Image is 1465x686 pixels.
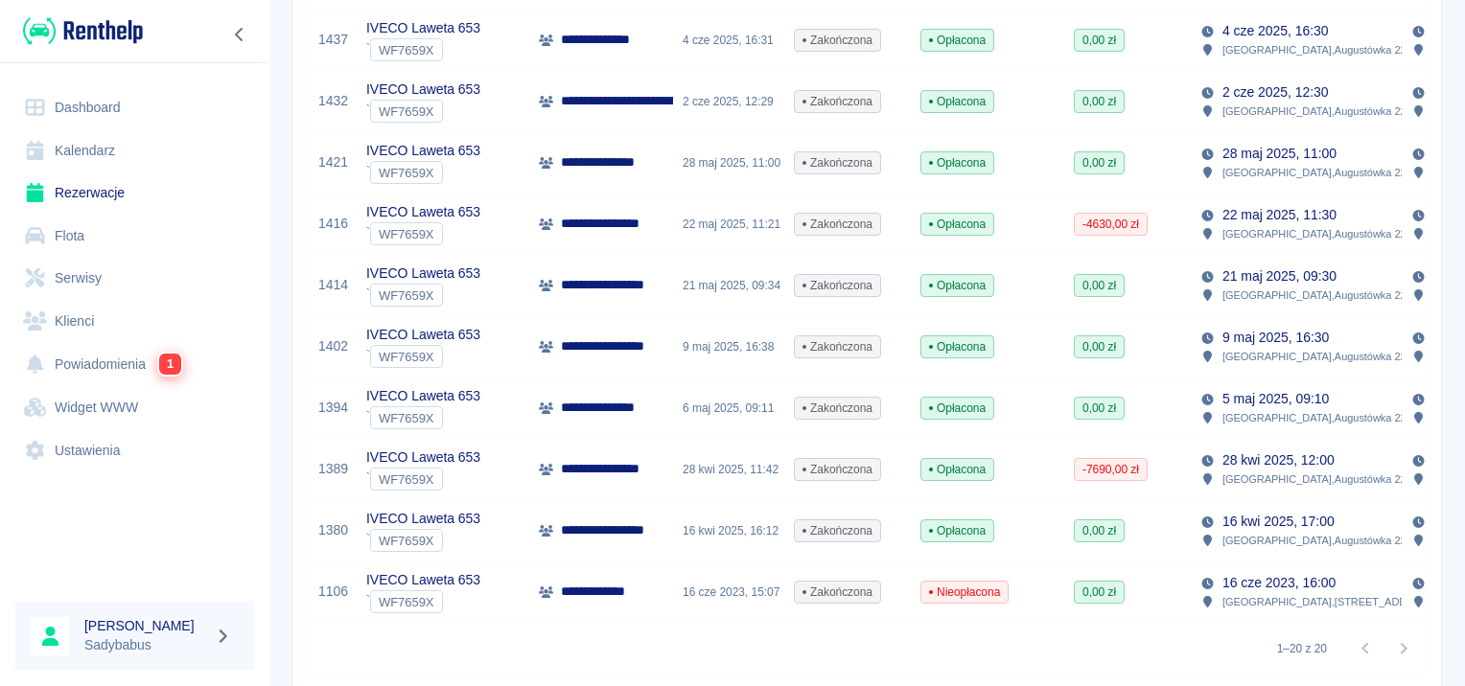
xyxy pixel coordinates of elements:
[1075,216,1147,233] span: -4630,00 zł
[366,18,480,38] p: IVECO Laweta 653
[1075,461,1147,478] span: -7690,00 zł
[371,166,442,180] span: WF7659X
[673,316,784,377] div: 9 maj 2025, 16:38
[795,583,880,601] span: Zakończona
[371,472,442,487] span: WF7659X
[318,459,348,479] a: 1389
[1075,583,1124,601] span: 0,00 zł
[921,32,993,49] span: Opłacona
[1222,593,1438,610] p: [GEOGRAPHIC_DATA] , [STREET_ADDRESS]
[795,461,880,478] span: Zakończona
[318,275,348,295] a: 1414
[673,255,784,316] div: 21 maj 2025, 09:34
[366,590,480,613] div: `
[921,522,993,539] span: Opłacona
[1222,573,1336,593] p: 16 cze 2023, 16:00
[795,522,880,539] span: Zakończona
[15,15,143,47] a: Renthelp logo
[15,86,254,129] a: Dashboard
[795,400,880,417] span: Zakończona
[366,529,480,552] div: `
[318,398,348,418] a: 1394
[1222,21,1328,41] p: 4 cze 2025, 16:30
[1222,266,1337,286] p: 21 maj 2025, 09:30
[1075,522,1124,539] span: 0,00 zł
[673,132,784,194] div: 28 maj 2025, 11:00
[1222,41,1413,58] p: [GEOGRAPHIC_DATA] , Augustówka 22A
[795,338,880,355] span: Zakończona
[371,350,442,364] span: WF7659X
[318,152,348,172] a: 1421
[366,80,480,100] p: IVECO Laweta 653
[366,406,480,429] div: `
[15,129,254,172] a: Kalendarz
[673,71,784,132] div: 2 cze 2025, 12:29
[1222,328,1329,348] p: 9 maj 2025, 16:30
[673,500,784,561] div: 16 kwi 2025, 16:12
[795,216,880,233] span: Zakończona
[366,325,480,345] p: IVECO Laweta 653
[366,509,480,529] p: IVECO Laweta 653
[366,386,480,406] p: IVECO Laweta 653
[366,345,480,368] div: `
[159,354,181,375] span: 1
[1222,144,1337,164] p: 28 maj 2025, 11:00
[1075,93,1124,110] span: 0,00 zł
[366,284,480,307] div: `
[371,43,442,57] span: WF7659X
[1222,164,1413,181] p: [GEOGRAPHIC_DATA] , Augustówka 22A
[795,32,880,49] span: Zakończona
[366,38,480,61] div: `
[1222,205,1337,225] p: 22 maj 2025, 11:30
[921,216,993,233] span: Opłacona
[921,277,993,294] span: Opłacona
[366,570,480,590] p: IVECO Laweta 653
[366,161,480,184] div: `
[1075,338,1124,355] span: 0,00 zł
[15,300,254,343] a: Klienci
[318,214,348,234] a: 1416
[1075,400,1124,417] span: 0,00 zł
[673,10,784,71] div: 4 cze 2025, 16:31
[318,520,348,540] a: 1380
[371,227,442,241] span: WF7659X
[1075,32,1124,49] span: 0,00 zł
[1222,225,1413,242] p: [GEOGRAPHIC_DATA] , Augustówka 22A
[371,534,442,548] span: WF7659X
[795,154,880,171] span: Zakończona
[366,468,480,491] div: `
[366,222,480,245] div: `
[1222,348,1413,365] p: [GEOGRAPHIC_DATA] , Augustówka 22A
[371,104,442,119] span: WF7659X
[921,461,993,478] span: Opłacona
[371,288,442,303] span: WF7659X
[84,616,207,635] h6: [PERSON_NAME]
[1222,286,1413,304] p: [GEOGRAPHIC_DATA] , Augustówka 22A
[366,141,480,161] p: IVECO Laweta 653
[15,171,254,215] a: Rezerwacje
[921,400,993,417] span: Opłacona
[15,257,254,300] a: Serwisy
[225,22,254,47] button: Zwiń nawigację
[84,635,207,655] p: Sadybabus
[318,30,348,50] a: 1437
[1222,409,1413,426] p: [GEOGRAPHIC_DATA] , Augustówka 22A
[1075,277,1124,294] span: 0,00 zł
[673,194,784,255] div: 22 maj 2025, 11:21
[921,93,993,110] span: Opłacona
[1075,154,1124,171] span: 0,00 zł
[1222,450,1335,470] p: 28 kwi 2025, 12:00
[1222,103,1413,120] p: [GEOGRAPHIC_DATA] , Augustówka 22A
[366,263,480,284] p: IVECO Laweta 653
[921,583,1008,601] span: Nieopłacona
[795,93,880,110] span: Zakończona
[673,439,784,500] div: 28 kwi 2025, 11:42
[1222,470,1413,488] p: [GEOGRAPHIC_DATA] , Augustówka 22A
[366,447,480,468] p: IVECO Laweta 653
[1222,82,1328,103] p: 2 cze 2025, 12:30
[673,377,784,439] div: 6 maj 2025, 09:11
[921,154,993,171] span: Opłacona
[15,429,254,472] a: Ustawienia
[1277,640,1327,657] p: 1–20 z 20
[1222,389,1329,409] p: 5 maj 2025, 09:10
